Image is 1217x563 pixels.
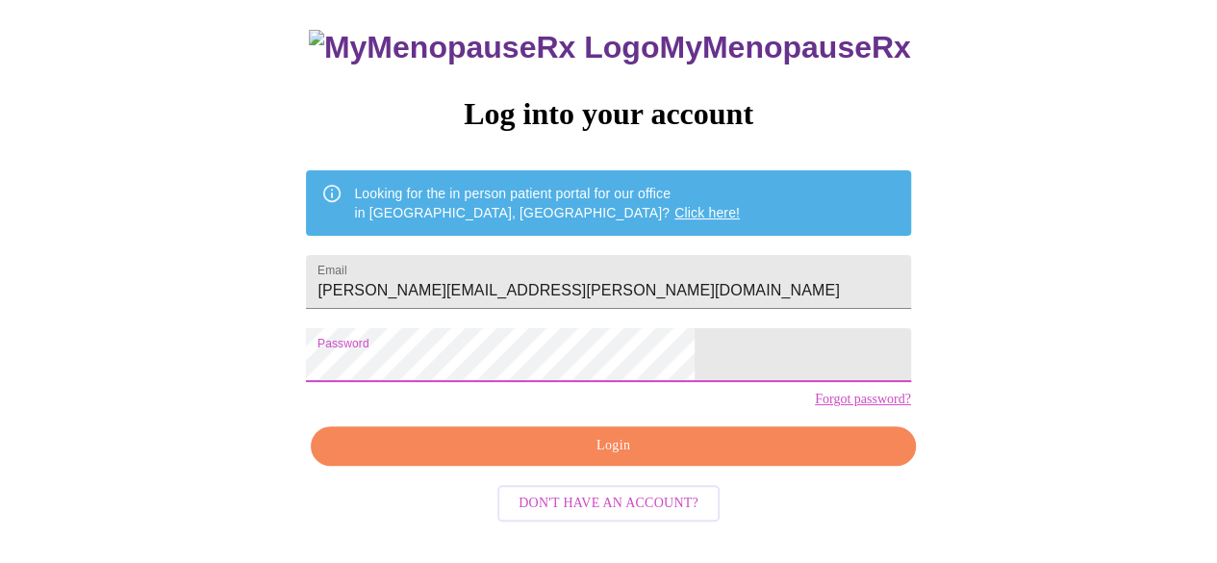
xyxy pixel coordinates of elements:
img: MyMenopauseRx Logo [309,30,659,65]
span: Don't have an account? [519,492,698,516]
a: Don't have an account? [493,493,724,509]
span: Login [333,434,893,458]
h3: MyMenopauseRx [309,30,911,65]
div: Looking for the in person patient portal for our office in [GEOGRAPHIC_DATA], [GEOGRAPHIC_DATA]? [354,176,740,230]
button: Don't have an account? [497,485,720,523]
h3: Log into your account [306,96,910,132]
a: Forgot password? [815,392,911,407]
button: Login [311,426,915,466]
a: Click here! [674,205,740,220]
